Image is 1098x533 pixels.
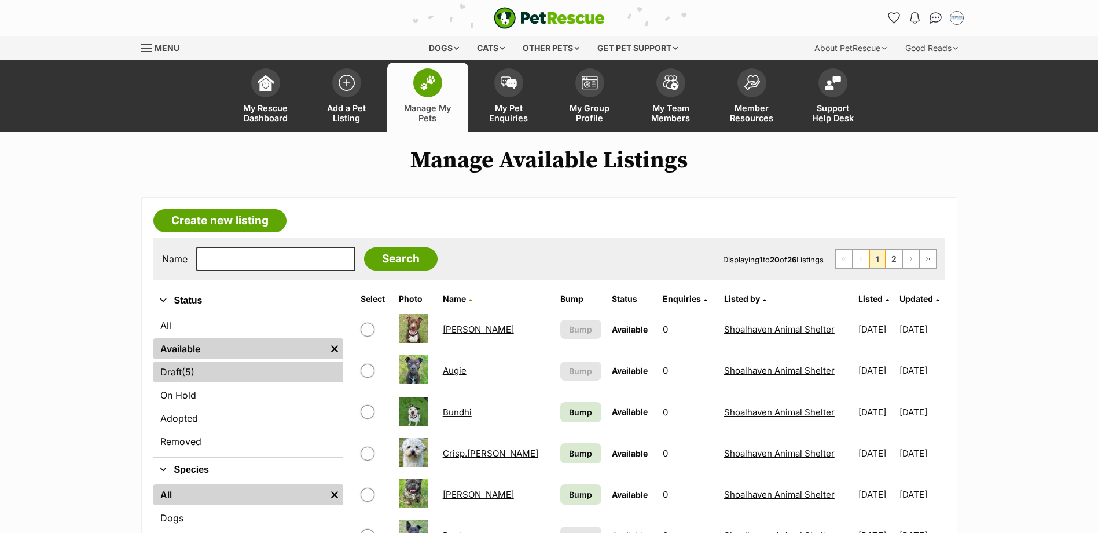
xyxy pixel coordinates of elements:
[927,9,945,27] a: Conversations
[663,75,679,90] img: team-members-icon-5396bd8760b3fe7c0b43da4ab00e1e3bb1a5d9ba89233759b79545d2d3fc5d0d.svg
[899,294,939,304] a: Updated
[885,9,904,27] a: Favourites
[607,290,658,308] th: Status
[658,433,718,473] td: 0
[858,294,883,304] span: Listed
[724,294,760,304] span: Listed by
[420,75,436,90] img: manage-my-pets-icon-02211641906a0b7f246fdf0571729dbe1e7629f14944591b6c1af311fb30b64b.svg
[306,63,387,132] a: Add a Pet Listing
[899,309,944,349] td: [DATE]
[723,255,824,264] span: Displaying to of Listings
[443,489,514,500] a: [PERSON_NAME]
[443,294,466,304] span: Name
[770,255,780,264] strong: 20
[394,290,436,308] th: Photo
[853,250,869,268] span: Previous page
[744,75,760,90] img: member-resources-icon-8e73f808a243e03378d46382f2149f9095a855e16c252ad45f914b54edf8863c.svg
[899,294,933,304] span: Updated
[153,315,343,336] a: All
[899,351,944,390] td: [DATE]
[724,489,835,500] a: Shoalhaven Animal Shelter
[153,408,343,429] a: Adopted
[886,250,902,268] a: Page 2
[569,406,592,418] span: Bump
[468,63,549,132] a: My Pet Enquiries
[443,294,472,304] a: Name
[951,12,963,24] img: Jodie Parnell profile pic
[612,366,648,375] span: Available
[724,365,835,376] a: Shoalhaven Animal Shelter
[153,209,287,232] a: Create new listing
[569,447,592,459] span: Bump
[663,294,707,304] a: Enquiries
[658,392,718,432] td: 0
[787,255,796,264] strong: 26
[645,103,697,123] span: My Team Members
[906,9,924,27] button: Notifications
[153,293,343,308] button: Status
[569,488,592,501] span: Bump
[469,36,513,60] div: Cats
[443,407,472,418] a: Bundhi
[612,407,648,417] span: Available
[182,365,194,379] span: (5)
[854,309,898,349] td: [DATE]
[153,508,343,528] a: Dogs
[364,247,438,271] input: Search
[141,36,188,57] a: Menu
[885,9,966,27] ul: Account quick links
[724,324,835,335] a: Shoalhaven Animal Shelter
[920,250,936,268] a: Last page
[825,76,841,90] img: help-desk-icon-fdf02630f3aa405de69fd3d07c3f3aa587a6932b1a1747fa1d2bba05be0121f9.svg
[326,338,343,359] a: Remove filter
[560,484,601,505] a: Bump
[421,36,467,60] div: Dogs
[724,448,835,459] a: Shoalhaven Animal Shelter
[153,431,343,452] a: Removed
[443,448,538,459] a: Crisp.[PERSON_NAME]
[560,402,601,422] a: Bump
[569,365,592,377] span: Bump
[658,474,718,514] td: 0
[903,250,919,268] a: Next page
[724,294,766,304] a: Listed by
[630,63,711,132] a: My Team Members
[387,63,468,132] a: Manage My Pets
[792,63,873,132] a: Support Help Desk
[569,323,592,335] span: Bump
[663,294,701,304] span: translation missing: en.admin.listings.index.attributes.enquiries
[899,433,944,473] td: [DATE]
[549,63,630,132] a: My Group Profile
[556,290,606,308] th: Bump
[910,12,919,24] img: notifications-46538b983faf8c2785f20acdc204bb7945ddae34d4c08c2a6579f10ce5e182be.svg
[560,320,601,339] button: Bump
[836,250,852,268] span: First page
[443,324,514,335] a: [PERSON_NAME]
[930,12,942,24] img: chat-41dd97257d64d25036548639549fe6c8038ab92f7586957e7f3b1b290dea8141.svg
[560,443,601,463] a: Bump
[402,103,454,123] span: Manage My Pets
[869,250,886,268] span: Page 1
[258,75,274,91] img: dashboard-icon-eb2f2d2d3e046f16d808141f083e7271f6b2e854fb5c12c21221c1fb7104beca.svg
[854,351,898,390] td: [DATE]
[494,7,605,29] img: logo-e224e6f780fb5917bec1dbf3a21bbac754714ae5b6737aabdf751b685950b380.svg
[494,7,605,29] a: PetRescue
[339,75,355,91] img: add-pet-listing-icon-0afa8454b4691262ce3f59096e99ab1cd57d4a30225e0717b998d2c9b9846f56.svg
[658,351,718,390] td: 0
[711,63,792,132] a: Member Resources
[726,103,778,123] span: Member Resources
[153,362,343,382] a: Draft
[153,484,326,505] a: All
[501,76,517,89] img: pet-enquiries-icon-7e3ad2cf08bfb03b45e93fb7055b45f3efa6380592205ae92323e6603595dc1f.svg
[356,290,393,308] th: Select
[162,254,188,264] label: Name
[582,76,598,90] img: group-profile-icon-3fa3cf56718a62981997c0bc7e787c4b2cf8bcc04b72c1350f741eb67cf2f40e.svg
[321,103,373,123] span: Add a Pet Listing
[759,255,763,264] strong: 1
[483,103,535,123] span: My Pet Enquiries
[854,474,898,514] td: [DATE]
[153,385,343,406] a: On Hold
[515,36,587,60] div: Other pets
[948,9,966,27] button: My account
[153,338,326,359] a: Available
